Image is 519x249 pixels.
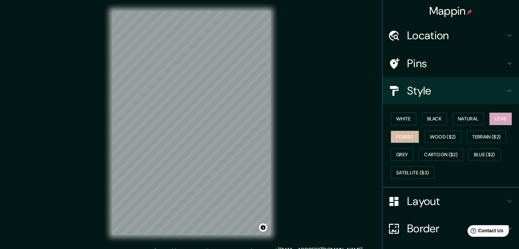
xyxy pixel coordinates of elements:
[489,113,512,125] button: Love
[429,4,473,18] h4: Mappin
[422,113,447,125] button: Black
[407,29,505,42] h4: Location
[391,148,413,161] button: Grey
[112,11,271,235] canvas: Map
[419,148,463,161] button: Cartoon ($2)
[407,222,505,235] h4: Border
[452,113,484,125] button: Natural
[383,77,519,104] div: Style
[407,194,505,208] h4: Layout
[424,131,461,143] button: Wood ($2)
[383,50,519,77] div: Pins
[467,9,472,15] img: pin-icon.png
[391,113,416,125] button: White
[467,131,506,143] button: Terrain ($2)
[468,148,501,161] button: Blue ($2)
[259,223,267,232] button: Toggle attribution
[407,57,505,70] h4: Pins
[391,166,434,179] button: Satellite ($3)
[383,22,519,49] div: Location
[383,215,519,242] div: Border
[407,84,505,98] h4: Style
[391,131,419,143] button: Forest
[458,222,511,241] iframe: Help widget launcher
[383,188,519,215] div: Layout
